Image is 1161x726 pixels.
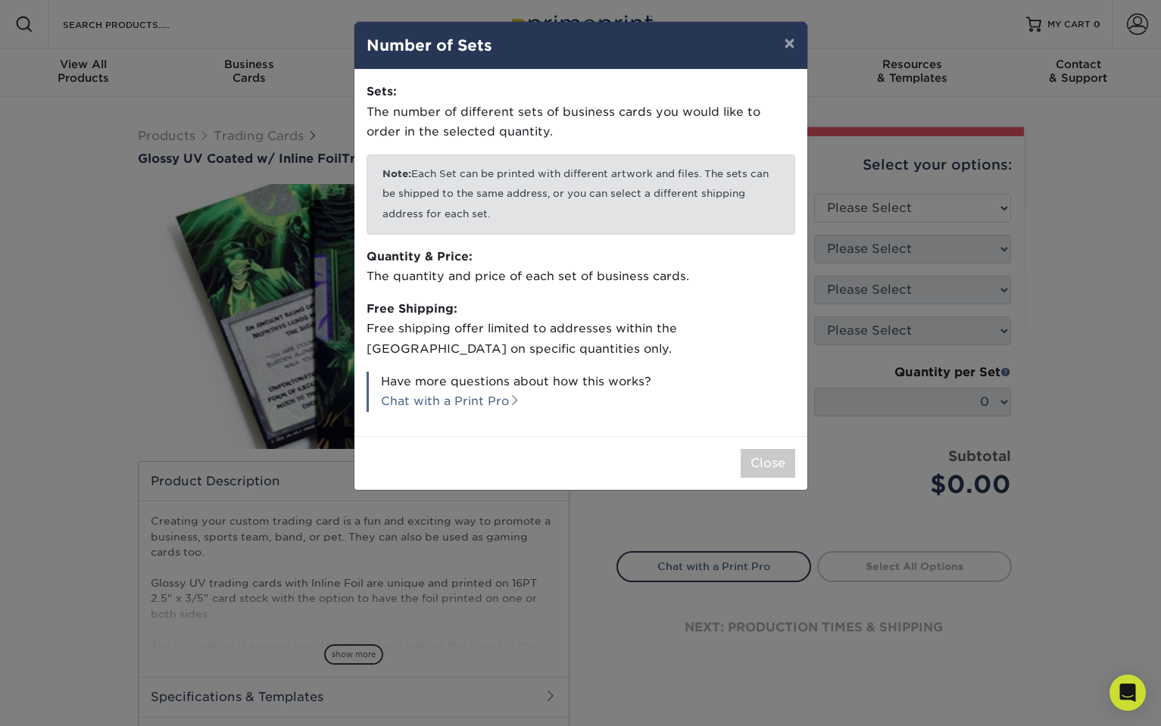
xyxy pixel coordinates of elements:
[367,154,795,235] p: Each Set can be printed with different artwork and files. The sets can be shipped to the same add...
[367,299,795,360] p: Free shipping offer limited to addresses within the [GEOGRAPHIC_DATA] on specific quantities only.
[367,247,795,287] p: The quantity and price of each set of business cards.
[382,168,411,179] b: Note:
[1110,675,1146,711] div: Open Intercom Messenger
[772,22,807,64] button: ×
[381,394,520,408] a: Chat with a Print Pro
[367,82,795,142] p: The number of different sets of business cards you would like to order in the selected quantity.
[367,372,795,412] p: Have more questions about how this works?
[367,249,473,263] strong: Quantity & Price:
[741,449,795,478] button: Close
[367,84,397,98] strong: Sets:
[367,34,795,57] h4: Number of Sets
[367,301,457,316] strong: Free Shipping:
